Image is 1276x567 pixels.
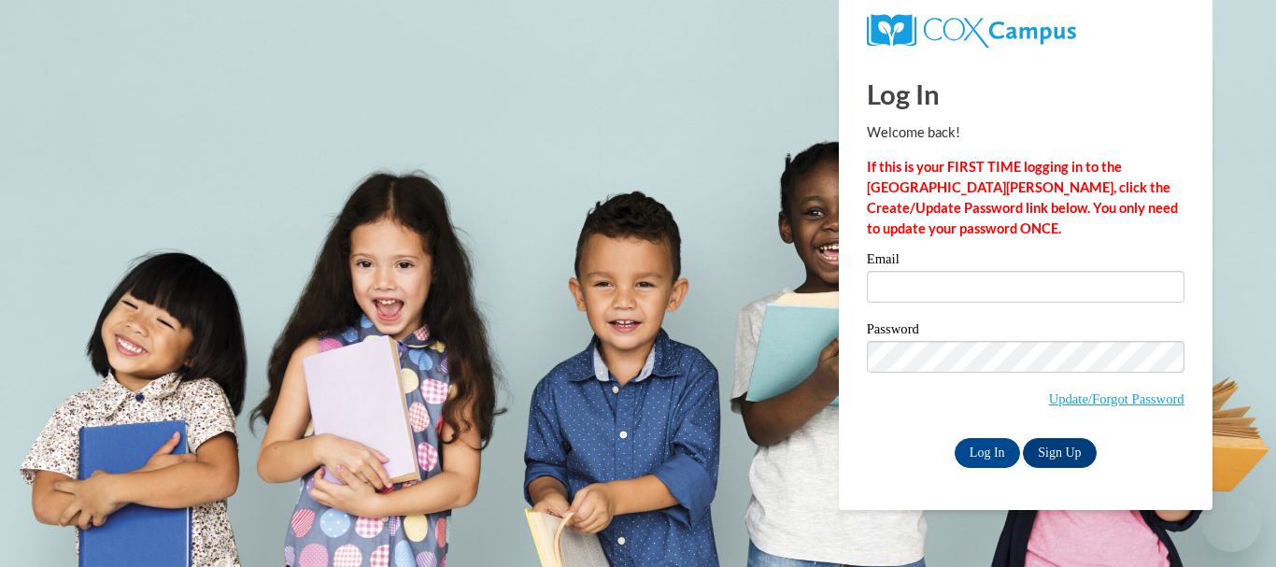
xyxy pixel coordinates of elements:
a: Sign Up [1023,438,1096,468]
img: COX Campus [867,14,1076,48]
strong: If this is your FIRST TIME logging in to the [GEOGRAPHIC_DATA][PERSON_NAME], click the Create/Upd... [867,159,1178,236]
label: Email [867,252,1184,271]
label: Password [867,322,1184,341]
a: COX Campus [867,14,1184,48]
h1: Log In [867,75,1184,113]
input: Log In [955,438,1020,468]
a: Update/Forgot Password [1049,391,1184,406]
iframe: Button to launch messaging window [1201,492,1261,552]
p: Welcome back! [867,122,1184,143]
